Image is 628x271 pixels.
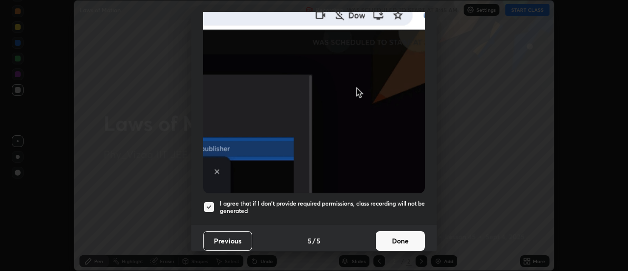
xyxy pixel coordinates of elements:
[376,231,425,251] button: Done
[308,236,312,246] h4: 5
[203,231,252,251] button: Previous
[220,200,425,215] h5: I agree that if I don't provide required permissions, class recording will not be generated
[313,236,315,246] h4: /
[316,236,320,246] h4: 5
